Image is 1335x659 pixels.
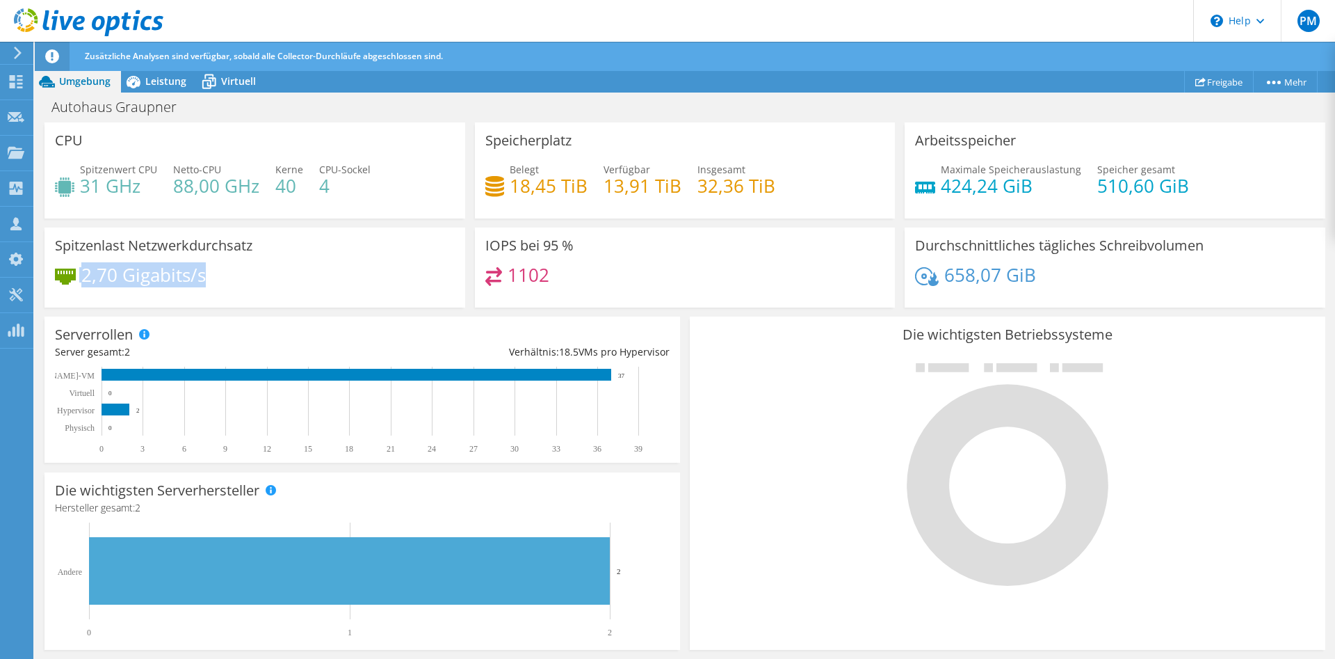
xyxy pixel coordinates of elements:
div: Verhältnis: VMs pro Hypervisor [362,344,670,360]
text: 12 [263,444,271,454]
span: 18.5 [559,345,578,358]
div: Server gesamt: [55,344,362,360]
h3: CPU [55,133,83,148]
h4: 2,70 Gigabits/s [81,267,206,283]
svg: \n [1211,15,1223,27]
text: 27 [469,444,478,454]
h4: 1102 [508,267,549,283]
h3: IOPS bei 95 % [485,238,574,253]
h3: Arbeitsspeicher [915,133,1016,148]
span: Spitzenwert CPU [80,163,157,176]
span: Kerne [275,163,303,176]
span: 2 [124,345,130,358]
h3: Die wichtigsten Betriebssysteme [700,327,1315,342]
h4: 32,36 TiB [697,178,775,193]
text: 0 [108,424,112,431]
text: Physisch [65,423,95,433]
h4: 88,00 GHz [173,178,259,193]
span: 2 [135,501,140,514]
text: 39 [634,444,642,454]
text: 9 [223,444,227,454]
text: 0 [108,390,112,397]
text: 2 [136,407,140,414]
h1: Autohaus Graupner [45,100,198,115]
text: 30 [510,444,519,454]
h4: 13,91 TiB [604,178,681,193]
text: 2 [608,628,612,637]
text: 15 [304,444,312,454]
h4: Hersteller gesamt: [55,500,670,516]
h4: 18,45 TiB [510,178,588,193]
text: 24 [428,444,436,454]
text: 3 [140,444,145,454]
span: Virtuell [221,74,256,88]
h3: Die wichtigsten Serverhersteller [55,483,259,498]
h4: 31 GHz [80,178,157,193]
text: Hypervisor [57,406,95,415]
span: Umgebung [59,74,111,88]
span: Leistung [145,74,186,88]
span: PM [1297,10,1320,32]
span: CPU-Sockel [319,163,371,176]
text: Andere [58,567,82,577]
text: 6 [182,444,186,454]
text: 21 [387,444,395,454]
text: 18 [345,444,353,454]
h4: 4 [319,178,371,193]
h4: 658,07 GiB [944,267,1036,283]
span: Maximale Speicherauslastung [941,163,1081,176]
span: Zusätzliche Analysen sind verfügbar, sobald alle Collector-Durchläufe abgeschlossen sind. [85,50,443,62]
h3: Spitzenlast Netzwerkdurchsatz [55,238,252,253]
a: Freigabe [1184,71,1254,93]
text: Virtuell [69,388,95,398]
h4: 40 [275,178,303,193]
text: 1 [348,628,352,637]
h4: 424,24 GiB [941,178,1081,193]
span: Insgesamt [697,163,745,176]
text: 0 [87,628,91,637]
text: 37 [618,372,625,379]
h3: Durchschnittliches tägliches Schreibvolumen [915,238,1204,253]
span: Verfügbar [604,163,650,176]
text: 33 [552,444,560,454]
text: 0 [99,444,104,454]
span: Netto-CPU [173,163,221,176]
span: Speicher gesamt [1097,163,1175,176]
h4: 510,60 GiB [1097,178,1189,193]
a: Mehr [1253,71,1318,93]
h3: Speicherplatz [485,133,572,148]
text: 36 [593,444,601,454]
span: Belegt [510,163,539,176]
text: 2 [617,567,621,575]
h3: Serverrollen [55,327,133,342]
